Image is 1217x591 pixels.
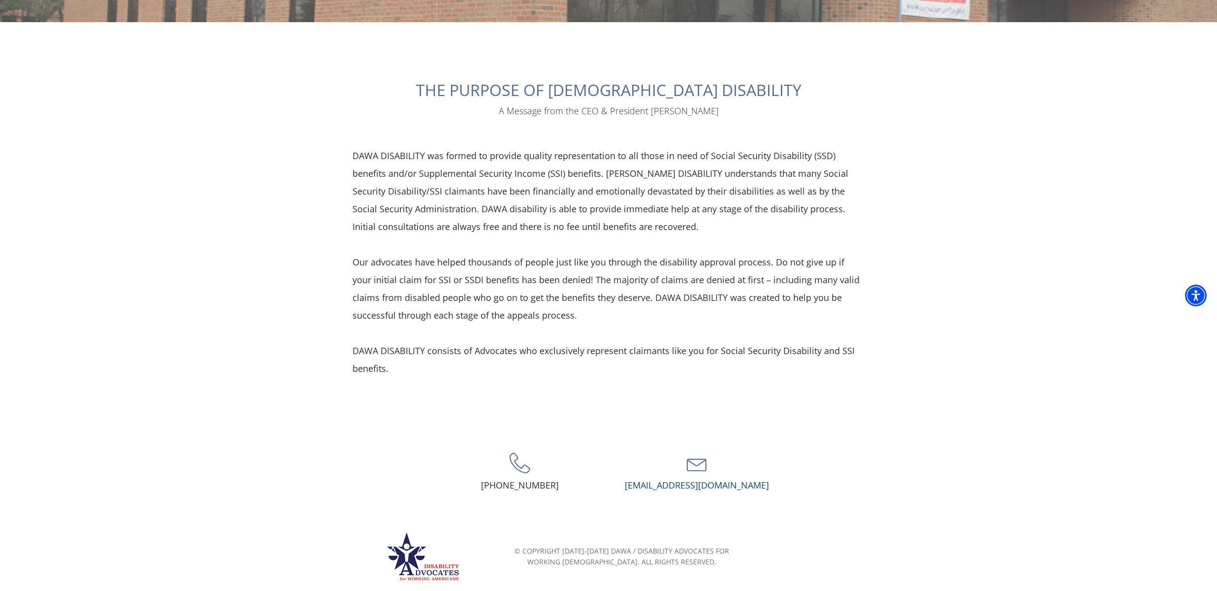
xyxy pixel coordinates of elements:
div: © Copyright [DATE]-[DATE] DAWA / Disability Advocates for Working [DEMOGRAPHIC_DATA]. All Rights ... [499,546,745,568]
a: [PHONE_NUMBER] [481,479,559,492]
a: [EMAIL_ADDRESS][DOMAIN_NAME] [625,479,769,492]
div: A Message from the CEO & President [PERSON_NAME] [499,105,719,117]
div: Accessibility Menu [1185,285,1207,306]
div: DAWA DISABILITY was formed to provide quality representation to all those in need of Social Secur... [352,147,865,377]
h2: THE PURPOSE OF [DEMOGRAPHIC_DATA] DISABILITY [416,81,801,98]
